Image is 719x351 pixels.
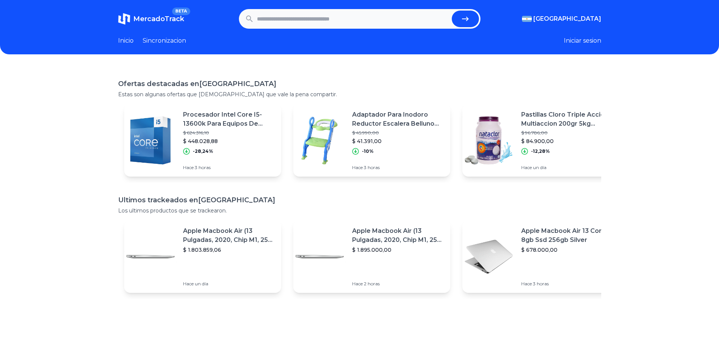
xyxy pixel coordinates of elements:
[521,281,613,287] p: Hace 3 horas
[533,14,601,23] span: [GEOGRAPHIC_DATA]
[522,16,532,22] img: Argentina
[521,137,613,145] p: $ 84.900,00
[352,165,444,171] p: Hace 3 horas
[143,36,186,45] a: Sincronizacion
[352,137,444,145] p: $ 41.391,00
[118,91,601,98] p: Estas son algunas ofertas que [DEMOGRAPHIC_DATA] que vale la pena compartir.
[183,137,275,145] p: $ 448.028,88
[352,110,444,128] p: Adaptador Para Inodoro Reductor Escalera Belluno Baby Passo
[118,36,134,45] a: Inicio
[462,104,619,177] a: Featured imagePastillas Cloro Triple Accion Multiaccion 200gr 5kg Nataclor$ 96.786,00$ 84.900,00-...
[352,281,444,287] p: Hace 2 horas
[462,220,619,293] a: Featured imageApple Macbook Air 13 Core I5 8gb Ssd 256gb Silver$ 678.000,00Hace 3 horas
[172,8,190,15] span: BETA
[293,220,450,293] a: Featured imageApple Macbook Air (13 Pulgadas, 2020, Chip M1, 256 Gb De Ssd, 8 Gb De Ram) - Plata$...
[352,246,444,254] p: $ 1.895.000,00
[118,195,601,205] h1: Ultimos trackeados en [GEOGRAPHIC_DATA]
[352,226,444,245] p: Apple Macbook Air (13 Pulgadas, 2020, Chip M1, 256 Gb De Ssd, 8 Gb De Ram) - Plata
[293,104,450,177] a: Featured imageAdaptador Para Inodoro Reductor Escalera Belluno Baby Passo$ 45.990,00$ 41.391,00-1...
[352,130,444,136] p: $ 45.990,00
[183,226,275,245] p: Apple Macbook Air (13 Pulgadas, 2020, Chip M1, 256 Gb De Ssd, 8 Gb De Ram) - Plata
[564,36,601,45] button: Iniciar sesion
[118,13,184,25] a: MercadoTrackBETA
[521,226,613,245] p: Apple Macbook Air 13 Core I5 8gb Ssd 256gb Silver
[531,148,550,154] p: -12,28%
[521,130,613,136] p: $ 96.786,00
[293,114,346,167] img: Featured image
[118,79,601,89] h1: Ofertas destacadas en [GEOGRAPHIC_DATA]
[462,114,515,167] img: Featured image
[124,220,281,293] a: Featured imageApple Macbook Air (13 Pulgadas, 2020, Chip M1, 256 Gb De Ssd, 8 Gb De Ram) - Plata$...
[118,13,130,25] img: MercadoTrack
[521,110,613,128] p: Pastillas Cloro Triple Accion Multiaccion 200gr 5kg Nataclor
[133,15,184,23] span: MercadoTrack
[522,14,601,23] button: [GEOGRAPHIC_DATA]
[521,246,613,254] p: $ 678.000,00
[362,148,374,154] p: -10%
[118,207,601,214] p: Los ultimos productos que se trackearon.
[183,130,275,136] p: $ 624.316,10
[183,110,275,128] p: Procesador Intel Core I5-13600k Para Equipos De Escritorio 1
[183,165,275,171] p: Hace 3 horas
[521,165,613,171] p: Hace un día
[293,230,346,283] img: Featured image
[462,230,515,283] img: Featured image
[124,104,281,177] a: Featured imageProcesador Intel Core I5-13600k Para Equipos De Escritorio 1$ 624.316,10$ 448.028,8...
[124,230,177,283] img: Featured image
[124,114,177,167] img: Featured image
[183,281,275,287] p: Hace un día
[193,148,213,154] p: -28,24%
[183,246,275,254] p: $ 1.803.859,06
